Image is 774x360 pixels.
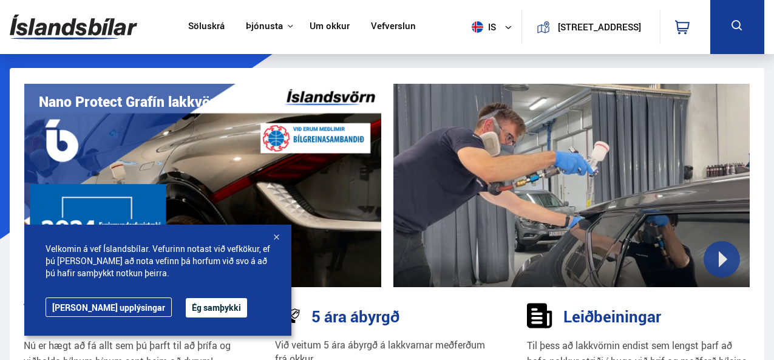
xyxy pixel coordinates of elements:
[555,22,644,32] button: [STREET_ADDRESS]
[46,297,172,317] a: [PERSON_NAME] upplýsingar
[39,93,223,110] h1: Nano Protect Grafín lakkvörn
[527,303,552,328] img: sDldwouBCQTERH5k.svg
[529,10,653,44] a: [STREET_ADDRESS]
[188,21,225,33] a: Söluskrá
[563,307,661,325] h3: Leiðbeiningar
[24,303,50,328] img: 1kVRZhkadjUD8HsE.svg
[46,243,270,279] span: Velkomin á vef Íslandsbílar. Vefurinn notast við vefkökur, ef þú [PERSON_NAME] að nota vefinn þá ...
[310,21,350,33] a: Um okkur
[186,298,247,318] button: Ég samþykki
[371,21,416,33] a: Vefverslun
[24,84,381,287] img: vI42ee_Copy_of_H.png
[246,21,283,32] button: Þjónusta
[467,9,521,45] button: is
[10,7,137,47] img: G0Ugv5HjCgRt.svg
[472,21,483,33] img: svg+xml;base64,PHN2ZyB4bWxucz0iaHR0cDovL3d3dy53My5vcmcvMjAwMC9zdmciIHdpZHRoPSI1MTIiIGhlaWdodD0iNT...
[467,21,497,33] span: is
[311,307,399,325] h3: 5 ára ábyrgð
